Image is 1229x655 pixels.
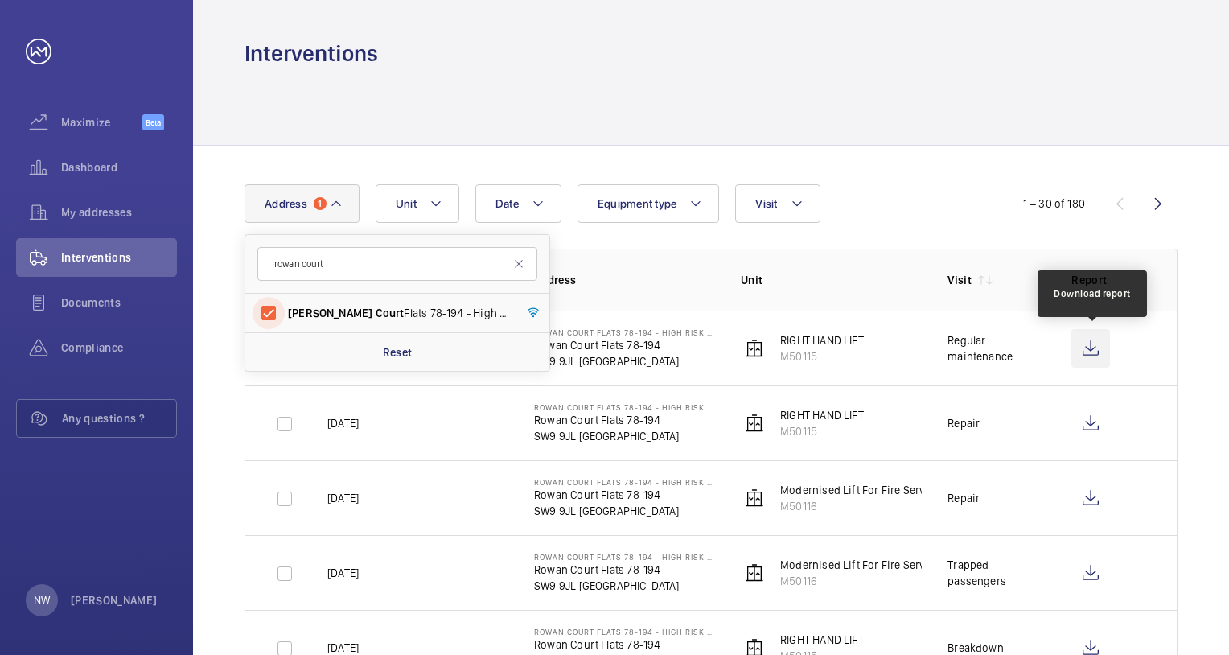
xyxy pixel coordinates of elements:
p: Rowan Court Flats 78-194 [534,636,715,653]
span: Interventions [61,249,177,266]
img: elevator.svg [745,339,764,358]
span: 1 [314,197,327,210]
p: [PERSON_NAME] [71,592,158,608]
span: Compliance [61,340,177,356]
span: Equipment type [598,197,677,210]
div: 1 – 30 of 180 [1023,196,1085,212]
p: Rowan Court Flats 78-194 - High Risk Building [534,327,715,337]
span: My addresses [61,204,177,220]
p: Rowan Court Flats 78-194 [534,337,715,353]
p: Rowan Court Flats 78-194 - High Risk Building [534,477,715,487]
p: SW9 9JL [GEOGRAPHIC_DATA] [534,503,715,519]
p: Visit [947,272,972,288]
span: Visit [755,197,777,210]
span: Maximize [61,114,142,130]
p: Unit [741,272,922,288]
p: NW [34,592,50,608]
p: SW9 9JL [GEOGRAPHIC_DATA] [534,428,715,444]
p: Modernised Lift For Fire Services - LEFT HAND LIFT [780,482,1032,498]
img: elevator.svg [745,488,764,508]
p: Rowan Court Flats 78-194 [534,487,715,503]
p: M50116 [780,498,1032,514]
p: Rowan Court Flats 78-194 [534,412,715,428]
div: Repair [947,415,980,431]
div: Trapped passengers [947,557,1046,589]
button: Address1 [245,184,360,223]
p: RIGHT HAND LIFT [780,332,864,348]
img: elevator.svg [745,414,764,433]
p: Rowan Court Flats 78-194 - High Risk Building [534,627,715,636]
span: Unit [396,197,417,210]
p: RIGHT HAND LIFT [780,407,864,423]
span: Flats 78-194 - High Risk Building - [STREET_ADDRESS] [288,305,509,321]
p: Rowan Court Flats 78-194 - High Risk Building [534,402,715,412]
p: Address [534,272,715,288]
p: M50115 [780,423,864,439]
p: RIGHT HAND LIFT [780,632,864,648]
p: M50116 [780,573,1032,589]
span: [PERSON_NAME] [288,307,372,319]
p: SW9 9JL [GEOGRAPHIC_DATA] [534,353,715,369]
button: Equipment type [578,184,720,223]
div: Download report [1054,286,1131,301]
span: Documents [61,295,177,311]
h1: Interventions [245,39,378,68]
span: Date [495,197,519,210]
button: Unit [376,184,459,223]
span: Address [265,197,307,210]
p: M50115 [780,348,864,365]
p: [DATE] [327,490,359,506]
span: Dashboard [61,159,177,175]
button: Visit [735,184,820,223]
span: Any questions ? [62,410,176,426]
button: Date [475,184,561,223]
p: Rowan Court Flats 78-194 [534,562,715,578]
div: Regular maintenance [947,332,1046,365]
img: elevator.svg [745,563,764,583]
p: Modernised Lift For Fire Services - LEFT HAND LIFT [780,557,1032,573]
p: Reset [383,344,413,360]
div: Repair [947,490,980,506]
span: Beta [142,114,164,130]
p: Rowan Court Flats 78-194 - High Risk Building [534,552,715,562]
p: [DATE] [327,415,359,431]
span: Court [376,307,405,319]
p: SW9 9JL [GEOGRAPHIC_DATA] [534,578,715,594]
input: Search by address [257,247,537,281]
p: [DATE] [327,565,359,581]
